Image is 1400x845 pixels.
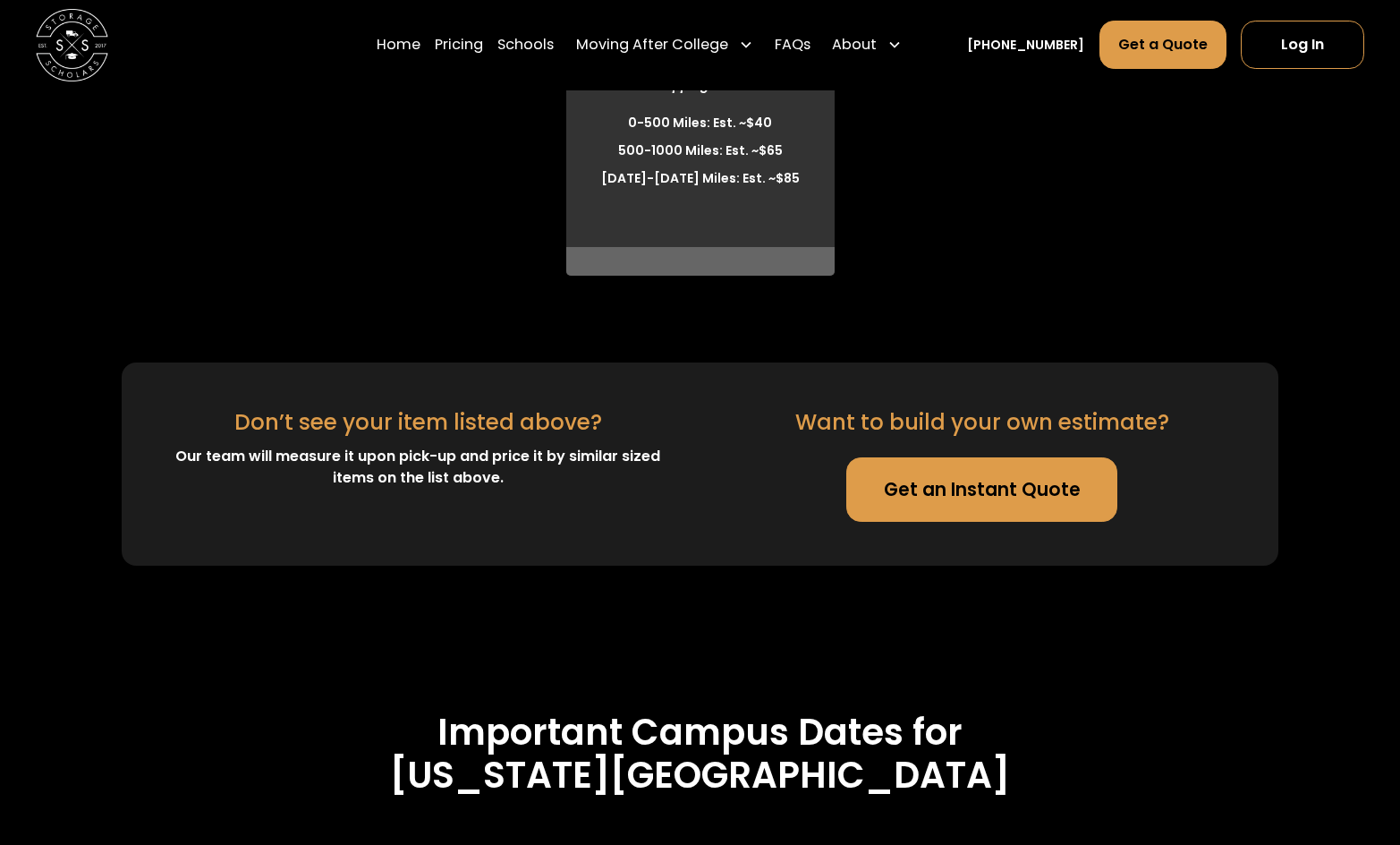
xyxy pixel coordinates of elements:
a: Pricing [435,20,483,71]
h3: [US_STATE][GEOGRAPHIC_DATA] [70,754,1330,798]
a: [PHONE_NUMBER] [967,36,1084,55]
a: FAQs [775,20,810,71]
a: Home [377,20,420,71]
div: Moving After College [576,34,728,55]
a: Get a Quote [1099,21,1226,70]
img: Storage Scholars main logo [36,9,108,81]
h3: Important Campus Dates for [70,711,1330,755]
li: 0-500 Miles: Est. ~$40 [566,109,835,137]
div: Want to build your own estimate? [795,406,1169,439]
a: Schools [497,20,554,71]
div: About [832,34,877,55]
div: Don’t see your item listed above? [234,406,602,439]
a: Get an Instant Quote [846,457,1117,523]
div: Moving After College [568,20,759,71]
li: [DATE]-[DATE] Miles: Est. ~$85 [566,165,835,192]
div: Our team will measure it upon pick-up and price it by similar sized items on the list above. [165,446,671,489]
li: 500-1000 Miles: Est. ~$65 [566,137,835,165]
a: Log In [1241,21,1363,70]
div: About [825,20,909,71]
